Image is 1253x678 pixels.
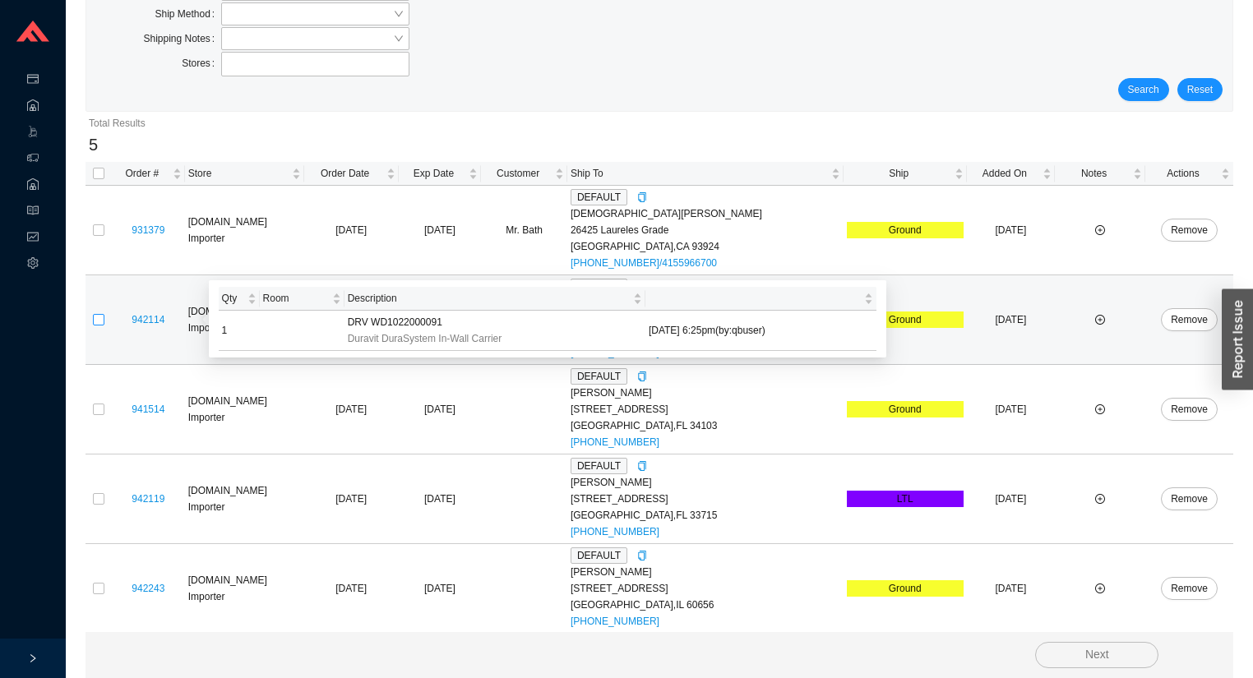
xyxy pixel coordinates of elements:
span: Qty [222,290,244,307]
button: Remove [1161,487,1218,510]
span: Remove [1171,401,1208,417]
span: fund [27,225,39,251]
th: Actions sortable [1145,162,1233,186]
div: Copy [637,368,647,385]
div: [PERSON_NAME] [571,474,840,491]
td: [DATE] [304,365,399,454]
button: Remove [1161,577,1218,600]
span: Exp Date [402,165,466,182]
span: Order Date [307,165,383,182]
button: Reset [1177,78,1223,101]
div: Total Results [89,115,1230,131]
div: [DATE] [402,491,479,507]
div: [DOMAIN_NAME] Importer [188,393,301,426]
div: [DOMAIN_NAME] Importer [188,303,301,336]
div: [GEOGRAPHIC_DATA] , FL 34103 [571,417,840,434]
th: Ship sortable [844,162,967,186]
label: Ship Method [155,2,221,25]
td: [DATE] [304,186,399,275]
td: [DATE] [967,186,1055,275]
div: Ground [847,401,964,417]
span: 5 [89,136,98,154]
span: plus-circle [1095,404,1105,414]
td: [DATE] [304,454,399,544]
div: Ground [847,580,964,597]
a: 942114 [132,314,164,325]
span: read [27,199,39,225]
th: Customer sortable [481,162,567,186]
div: [PERSON_NAME] [571,385,840,401]
div: [DEMOGRAPHIC_DATA][PERSON_NAME] [571,205,840,222]
span: DEFAULT [571,189,627,205]
th: Store sortable [185,162,304,186]
td: [DATE] [967,544,1055,634]
span: right [28,653,38,663]
div: [DATE] [402,580,479,597]
span: Actions [1149,165,1218,182]
td: [DATE] [967,454,1055,544]
div: Copy [637,458,647,474]
span: Remove [1171,491,1208,507]
span: Notes [1058,165,1130,182]
th: Order Date sortable [304,162,399,186]
button: Next [1035,642,1158,668]
div: [STREET_ADDRESS] [571,580,840,597]
th: Added On sortable [967,162,1055,186]
a: [PHONE_NUMBER] [571,436,659,448]
div: Copy [637,547,647,564]
span: Search [1128,81,1159,98]
span: setting [27,251,39,278]
button: Remove [1161,398,1218,421]
span: Duravit DuraSystem In-Wall Carrier [348,330,502,347]
div: [STREET_ADDRESS] [571,401,840,417]
span: copy [637,461,647,471]
span: DEFAULT [571,279,627,295]
td: [DATE] [304,275,399,365]
a: [PHONE_NUMBER] [571,616,659,627]
td: 1 [219,311,260,351]
th: Order # sortable [112,162,185,186]
span: Ship To [571,165,828,182]
th: Room sortable [260,287,344,311]
span: Ship [847,165,951,182]
td: [DATE] [304,544,399,634]
div: [DOMAIN_NAME] Importer [188,572,301,605]
div: [PERSON_NAME] [571,564,840,580]
th: Qty sortable [219,287,260,311]
span: Remove [1171,222,1208,238]
span: Room [263,290,329,307]
span: plus-circle [1095,315,1105,325]
span: Added On [970,165,1039,182]
div: [DOMAIN_NAME] Importer [188,482,301,515]
div: Copy [637,189,647,205]
span: plus-circle [1095,225,1105,235]
label: Shipping Notes [143,27,221,50]
button: Remove [1161,219,1218,242]
div: Ground [847,311,964,328]
span: Description [348,290,630,307]
td: [DATE] [967,365,1055,454]
div: [GEOGRAPHIC_DATA] , IL 60656 [571,597,840,613]
span: Reset [1187,81,1213,98]
span: Remove [1171,580,1208,597]
th: Description sortable [344,287,645,311]
span: credit-card [27,67,39,94]
th: Notes sortable [1055,162,1145,186]
button: Search [1118,78,1169,101]
div: [DATE] [402,222,479,238]
span: plus-circle [1095,583,1105,593]
div: [DATE] [402,401,479,417]
span: DEFAULT [571,368,627,385]
div: Ground [847,222,964,238]
div: [GEOGRAPHIC_DATA] , FL 33715 [571,507,840,523]
a: [PHONE_NUMBER] [571,526,659,537]
span: Customer [484,165,552,182]
div: [DATE] 6:25pm (by: qbuser ) [649,322,873,339]
span: plus-circle [1095,494,1105,504]
span: Store [188,165,289,182]
span: DRV WD1022000091 [348,314,442,330]
a: 942243 [132,583,164,594]
a: 942119 [132,493,164,505]
div: Copy [637,279,647,295]
th: undefined sortable [645,287,876,311]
